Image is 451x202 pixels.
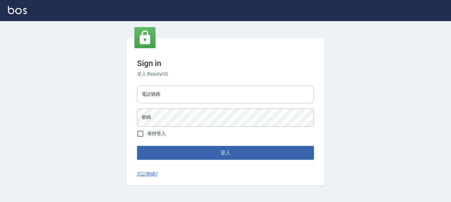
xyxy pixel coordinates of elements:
[137,171,158,178] a: 忘記密碼?
[8,6,27,14] img: Logo
[137,71,314,78] h6: 登入 BeautyOS
[137,146,314,160] button: 登入
[147,130,166,137] span: 保持登入
[137,59,314,68] h3: Sign in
